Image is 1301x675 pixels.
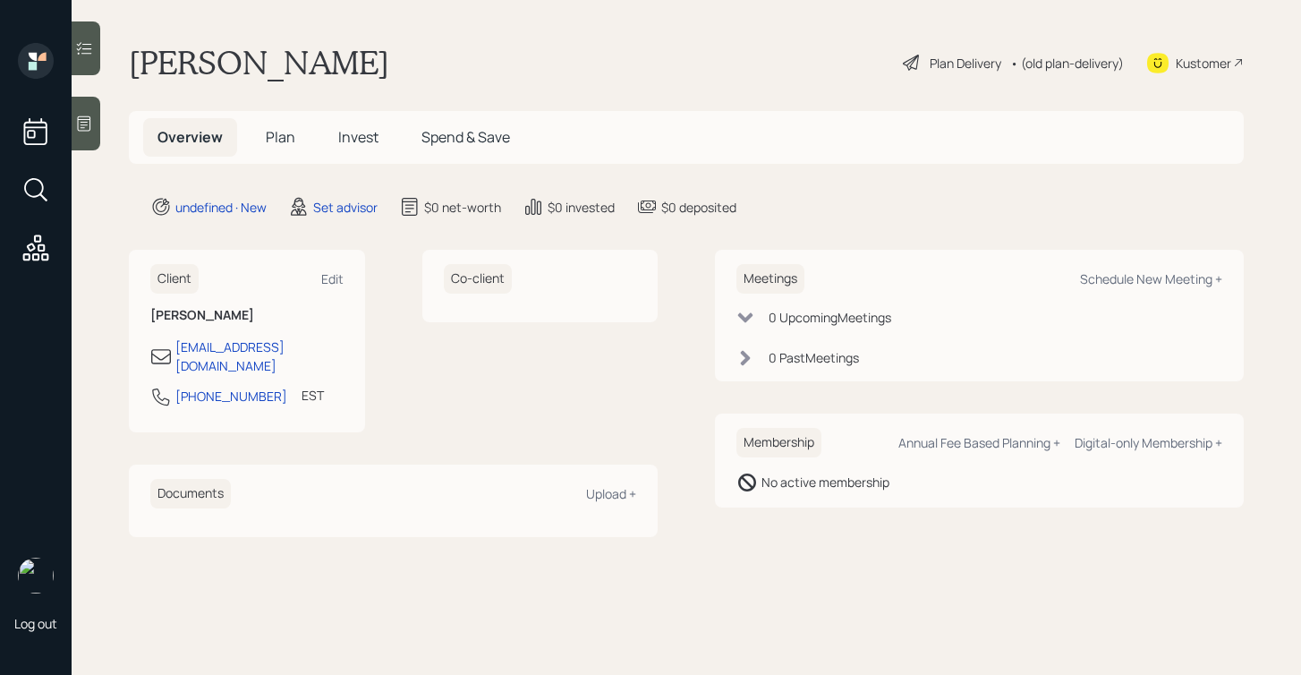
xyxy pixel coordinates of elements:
[338,127,378,147] span: Invest
[661,198,736,217] div: $0 deposited
[736,428,821,457] h6: Membership
[1010,54,1124,73] div: • (old plan-delivery)
[769,308,891,327] div: 0 Upcoming Meeting s
[302,386,324,405] div: EST
[930,54,1001,73] div: Plan Delivery
[150,264,199,294] h6: Client
[769,348,859,367] div: 0 Past Meeting s
[150,308,344,323] h6: [PERSON_NAME]
[321,270,344,287] div: Edit
[421,127,510,147] span: Spend & Save
[313,198,378,217] div: Set advisor
[175,198,267,217] div: undefined · New
[736,264,804,294] h6: Meetings
[586,485,636,502] div: Upload +
[14,615,57,632] div: Log out
[18,558,54,594] img: retirable_logo.png
[175,387,287,406] div: [PHONE_NUMBER]
[157,127,223,147] span: Overview
[150,479,231,508] h6: Documents
[175,337,344,375] div: [EMAIL_ADDRESS][DOMAIN_NAME]
[548,198,615,217] div: $0 invested
[424,198,501,217] div: $0 net-worth
[266,127,295,147] span: Plan
[1176,54,1231,73] div: Kustomer
[444,264,512,294] h6: Co-client
[1080,270,1222,287] div: Schedule New Meeting +
[1075,434,1222,451] div: Digital-only Membership +
[129,43,389,82] h1: [PERSON_NAME]
[761,473,889,491] div: No active membership
[898,434,1060,451] div: Annual Fee Based Planning +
